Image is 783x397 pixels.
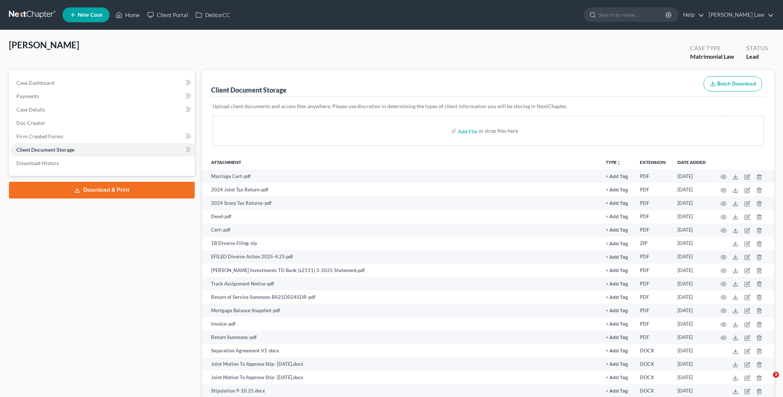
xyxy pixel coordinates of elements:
span: Firm Created Forms [16,133,63,139]
a: + Add Tag [606,280,628,287]
a: + Add Tag [606,320,628,327]
td: [DATE] [672,237,712,250]
th: Date added [672,155,712,170]
button: + Add Tag [606,335,628,340]
button: + Add Tag [606,268,628,273]
a: + Add Tag [606,173,628,180]
a: + Add Tag [606,387,628,394]
td: [DATE] [672,170,712,183]
td: PDF [634,170,672,183]
a: + Add Tag [606,334,628,341]
a: Case Dashboard [10,76,195,90]
button: + Add Tag [606,282,628,287]
input: Search by name... [599,8,667,22]
button: + Add Tag [606,255,628,260]
td: Invoice-pdf [202,317,600,330]
i: unfold_more [617,161,621,165]
span: Payments [16,93,39,99]
div: Client Document Storage [211,85,287,94]
td: PDF [634,317,672,330]
button: + Add Tag [606,362,628,367]
td: PDF [634,304,672,317]
button: + Add Tag [606,228,628,233]
td: PDF [634,183,672,196]
td: PDF [634,330,672,344]
a: + Add Tag [606,226,628,233]
th: Extension [634,155,672,170]
td: Joint Motion To Approve Stip- [DATE].docx [202,357,600,371]
a: [PERSON_NAME] Law [705,8,774,22]
span: Client Document Storage [16,146,74,153]
td: ZIP [634,237,672,250]
a: Download History [10,156,195,170]
span: New Case [78,12,103,18]
button: TYPEunfold_more [606,160,621,165]
iframe: Intercom live chat [758,372,776,390]
td: DOCX [634,357,672,371]
button: + Add Tag [606,188,628,193]
button: + Add Tag [606,242,628,246]
td: [DATE] [672,250,712,264]
td: [DATE] [672,330,712,344]
button: + Add Tag [606,174,628,179]
button: + Add Tag [606,201,628,206]
button: + Add Tag [606,389,628,394]
td: Cert-.pdf [202,223,600,237]
span: Download History [16,160,59,166]
td: PDF [634,223,672,237]
td: Deed-pdf [202,210,600,223]
td: PDF [634,196,672,210]
td: [DATE] [672,357,712,371]
td: PDF [634,264,672,277]
a: Client Portal [143,8,192,22]
td: PDF [634,290,672,304]
td: [DATE] [672,196,712,210]
a: + Add Tag [606,374,628,381]
td: DOCX [634,371,672,384]
a: Client Document Storage [10,143,195,156]
a: + Add Tag [606,307,628,314]
td: PDF [634,210,672,223]
span: 3 [773,372,779,378]
div: Lead [746,52,768,61]
td: Return Summons-pdf [202,330,600,344]
button: + Add Tag [606,214,628,219]
td: [DATE] [672,183,712,196]
a: + Add Tag [606,294,628,301]
td: Mortgage Balance Snapshot-pdf [202,304,600,317]
td: [DATE] [672,264,712,277]
div: or drop files here [479,127,518,135]
button: Batch Download [703,76,762,92]
button: + Add Tag [606,349,628,354]
td: DOCX [634,344,672,357]
a: + Add Tag [606,267,628,274]
p: Upload client documents and access files anywhere. Please use discretion in determining the types... [213,103,764,110]
td: [DATE] [672,317,712,330]
a: + Add Tag [606,200,628,207]
a: Case Details [10,103,195,116]
span: Doc Creator [16,120,45,126]
button: + Add Tag [606,322,628,327]
td: EFILED Divorce Action 2025-4.25.pdf [202,250,600,264]
td: Return of Service Summons BA25D0245DR-pdf [202,290,600,304]
span: Batch Download [717,81,756,87]
a: + Add Tag [606,213,628,220]
a: + Add Tag [606,253,628,260]
td: 1B Divorce Filing-zip [202,237,600,250]
span: [PERSON_NAME] [9,39,79,50]
a: + Add Tag [606,347,628,354]
a: Payments [10,90,195,103]
a: Firm Created Forms [10,130,195,143]
a: Download & Print [9,182,195,198]
button: + Add Tag [606,375,628,380]
td: PDF [634,250,672,264]
td: [DATE] [672,223,712,237]
td: [DATE] [672,277,712,290]
td: [DATE] [672,344,712,357]
a: Help [679,8,704,22]
td: [DATE] [672,210,712,223]
div: Status [746,44,768,52]
a: + Add Tag [606,361,628,368]
td: Marriage Cert-pdf [202,170,600,183]
th: Attachment [202,155,600,170]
